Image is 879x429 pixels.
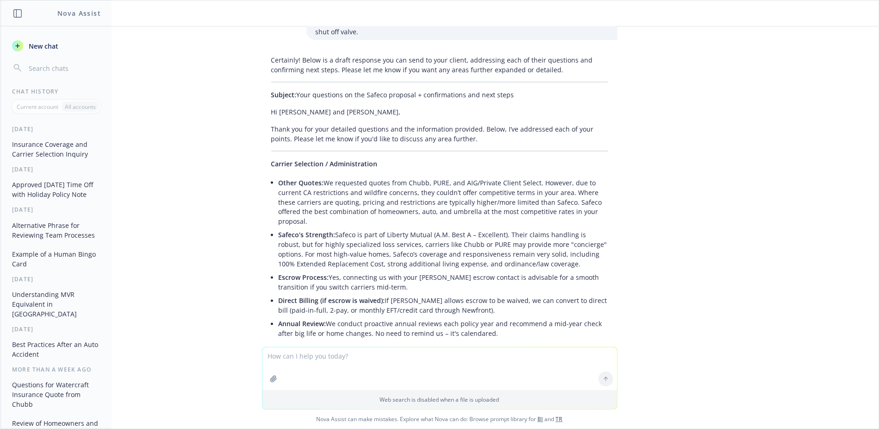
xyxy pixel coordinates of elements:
p: Hi [PERSON_NAME] and [PERSON_NAME], [271,107,608,117]
span: Safeco’s Strength: [279,231,336,240]
button: Understanding MVR Equivalent in [GEOGRAPHIC_DATA] [8,287,104,322]
p: Current account [17,103,58,111]
button: Approved [DATE] Time Off with Holiday Policy Note [8,177,104,202]
p: All accounts [65,103,96,111]
span: Other Quotes: [279,178,324,187]
input: Search chats [27,62,100,75]
li: Yes, connecting us with your [PERSON_NAME] escrow contact is advisable for a smooth transition if... [279,271,608,294]
div: Chat History [1,88,112,95]
p: Thank you for your detailed questions and the information provided. Below, I’ve addressed each of... [271,124,608,144]
li: Safeco is part of Liberty Mutual (A.M. Best A – Excellent). Their claims handling is robust, but ... [279,228,608,271]
div: [DATE] [1,206,112,214]
p: Certainly! Below is a draft response you can send to your client, addressing each of their questi... [271,55,608,75]
button: New chat [8,38,104,54]
button: Example of a Human Bingo Card [8,246,104,271]
button: Best Practices After an Auto Accident [8,337,104,362]
p: Your questions on the Safeco proposal + confirmations and next steps [271,90,608,100]
div: [DATE] [1,325,112,333]
span: Subject: [271,90,297,99]
h1: Nova Assist [57,8,101,18]
div: [DATE] [1,275,112,283]
span: Direct Billing (if escrow is waived): [279,297,385,305]
button: Insurance Coverage and Carrier Selection Inquiry [8,137,104,162]
div: More than a week ago [1,366,112,373]
div: [DATE] [1,165,112,173]
span: Nova Assist can make mistakes. Explore what Nova can do: Browse prompt library for and [4,410,875,429]
a: BI [538,415,543,423]
li: If [PERSON_NAME] allows escrow to be waived, we can convert to direct bill (paid-in-full, 2-pay, ... [279,294,608,317]
p: Web search is disabled when a file is uploaded [268,396,611,404]
span: Annual Review: [279,320,326,328]
li: We requested quotes from Chubb, PURE, and AIG/Private Client Select. However, due to current CA r... [279,176,608,228]
span: New chat [27,41,58,51]
button: Questions for Watercraft Insurance Quote from Chubb [8,377,104,412]
button: Alternative Phrase for Reviewing Team Processes [8,218,104,243]
div: [DATE] [1,125,112,133]
a: TR [556,415,563,423]
span: Carrier Selection / Administration [271,159,378,168]
li: We conduct proactive annual reviews each policy year and recommend a mid-year check after big lif... [279,317,608,341]
span: Escrow Process: [279,273,329,282]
